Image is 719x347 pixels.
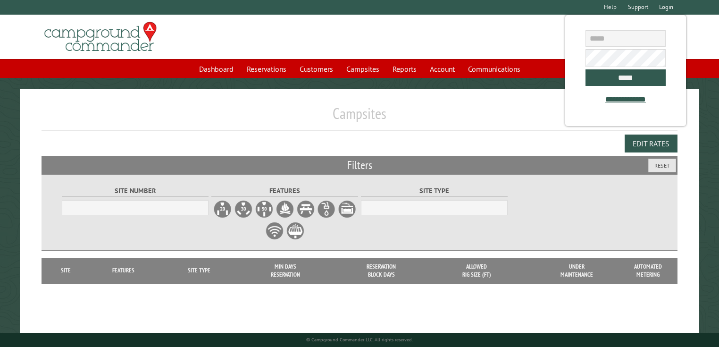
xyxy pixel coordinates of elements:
[234,200,253,219] label: 30A Electrical Hookup
[46,258,86,283] th: Site
[629,258,667,283] th: Automated metering
[338,200,357,219] label: Sewer Hookup
[462,60,526,78] a: Communications
[241,60,292,78] a: Reservations
[317,200,336,219] label: Water Hookup
[276,200,294,219] label: Firepit
[429,258,524,283] th: Allowed Rig Size (ft)
[237,258,333,283] th: Min Days Reservation
[294,60,339,78] a: Customers
[524,258,629,283] th: Under Maintenance
[255,200,274,219] label: 50A Electrical Hookup
[193,60,239,78] a: Dashboard
[625,135,677,152] button: Edit Rates
[341,60,385,78] a: Campsites
[62,186,209,196] label: Site Number
[306,337,413,343] small: © Campground Commander LLC. All rights reserved.
[211,186,358,196] label: Features
[161,258,237,283] th: Site Type
[42,156,678,174] h2: Filters
[85,258,161,283] th: Features
[334,258,429,283] th: Reservation Block Days
[387,60,422,78] a: Reports
[265,221,284,240] label: WiFi Service
[286,221,305,240] label: Grill
[296,200,315,219] label: Picnic Table
[424,60,460,78] a: Account
[42,104,678,130] h1: Campsites
[42,18,159,55] img: Campground Commander
[361,186,508,196] label: Site Type
[648,159,676,172] button: Reset
[213,200,232,219] label: 20A Electrical Hookup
